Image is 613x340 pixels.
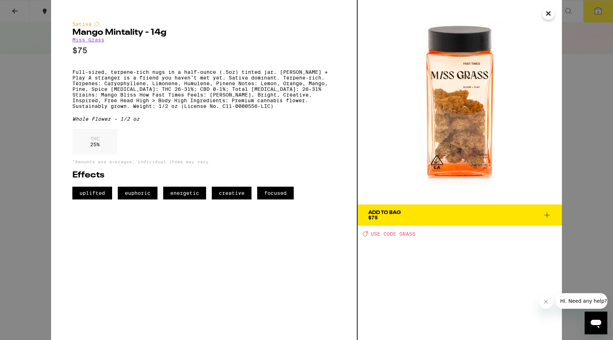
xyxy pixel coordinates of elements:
[118,187,158,199] span: euphoric
[72,159,336,164] p: *Amounts are averages, individual items may vary.
[368,215,378,220] span: $75
[72,28,336,37] h2: Mango Mintality - 14g
[358,204,562,226] button: Add To Bag$75
[371,231,415,237] span: USE CODE GRASS
[72,116,336,122] div: Whole Flower - 1/2 oz
[72,171,336,180] h2: Effects
[72,21,336,27] div: Sativa
[539,295,553,309] iframe: Close message
[72,46,336,55] p: $75
[542,7,555,20] button: Close
[368,210,401,215] div: Add To Bag
[257,187,294,199] span: focused
[72,129,117,154] div: 25 %
[556,293,607,309] iframe: Message from company
[90,136,100,142] p: THC
[72,69,336,109] p: Full-sized, terpene-rich nugs in a half-ounce (.5oz) tinted jar. [PERSON_NAME] + Play A stranger ...
[72,187,112,199] span: uplifted
[163,187,206,199] span: energetic
[585,312,607,334] iframe: Button to launch messaging window
[94,21,100,27] img: sativaColor.svg
[72,37,104,43] a: Miss Grass
[212,187,252,199] span: creative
